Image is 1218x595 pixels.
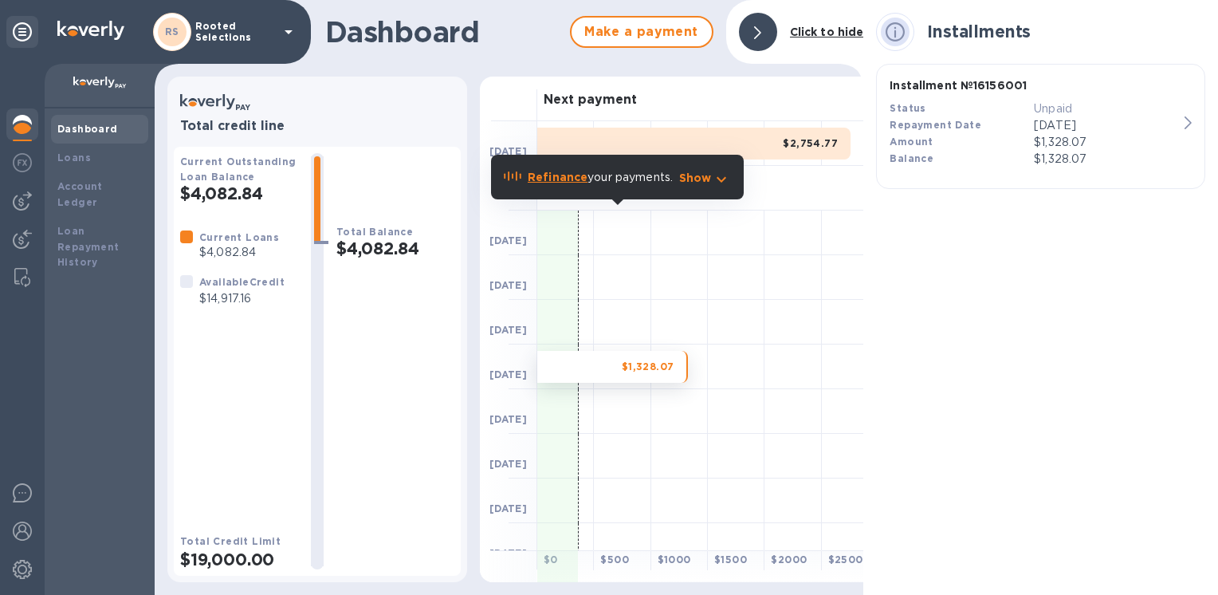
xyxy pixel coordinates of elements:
h3: Next payment [544,93,637,108]
b: Loan Repayment History [57,225,120,269]
b: Total Credit Limit [180,535,281,547]
p: your payments. [528,169,673,186]
p: Unpaid [1034,100,1178,117]
b: [DATE] [489,145,527,157]
h1: Dashboard [325,15,562,49]
b: Total Balance [336,226,413,238]
b: Dashboard [57,123,118,135]
h2: $19,000.00 [180,550,298,569]
b: [DATE] [489,502,527,514]
b: Repayment Date [890,119,981,131]
b: RS [165,26,179,37]
div: $1,328.07 [1034,134,1178,151]
b: $1,328.07 [622,361,674,372]
span: Make a payment [584,22,699,41]
b: $ 2000 [771,554,807,565]
div: Unpin categories [6,16,38,48]
p: $1,328.07 [1034,151,1178,167]
button: Installment №16156001StatusUnpaidRepayment Date[DATE]Amount$1,328.07Balance$1,328.07 [876,64,1205,189]
b: $2,754.77 [783,137,838,149]
h2: $4,082.84 [180,183,298,203]
img: Foreign exchange [13,153,32,172]
b: Balance [890,152,933,164]
b: $ 500 [600,554,629,565]
b: Account Ledger [57,180,103,208]
p: $4,082.84 [199,244,279,261]
b: $ 2500 [828,554,863,565]
p: [DATE] [1034,117,1178,134]
b: Refinance [528,171,587,183]
b: [DATE] [489,324,527,336]
b: Installment № 16156001 [890,79,1027,92]
b: $ 1000 [658,554,691,565]
b: [DATE] [489,368,527,380]
p: $14,917.16 [199,290,285,307]
b: [DATE] [489,413,527,425]
button: Make a payment [570,16,713,48]
img: Logo [57,21,124,40]
b: Click to hide [790,26,864,38]
h2: $4,082.84 [336,238,454,258]
h3: Total credit line [180,119,454,134]
b: [DATE] [489,234,527,246]
b: Status [890,102,925,114]
b: Amount [890,136,933,148]
button: Show [679,170,731,186]
b: Installments [927,22,1031,41]
b: Loans [57,152,91,164]
b: Current Loans [199,231,279,243]
p: Show [679,170,712,186]
b: Current Outstanding Loan Balance [180,156,297,183]
b: Available Credit [199,276,285,288]
b: [DATE] [489,547,527,559]
b: [DATE] [489,279,527,291]
b: [DATE] [489,458,527,470]
b: $ 1500 [714,554,747,565]
p: Rooted Selections [195,21,275,43]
